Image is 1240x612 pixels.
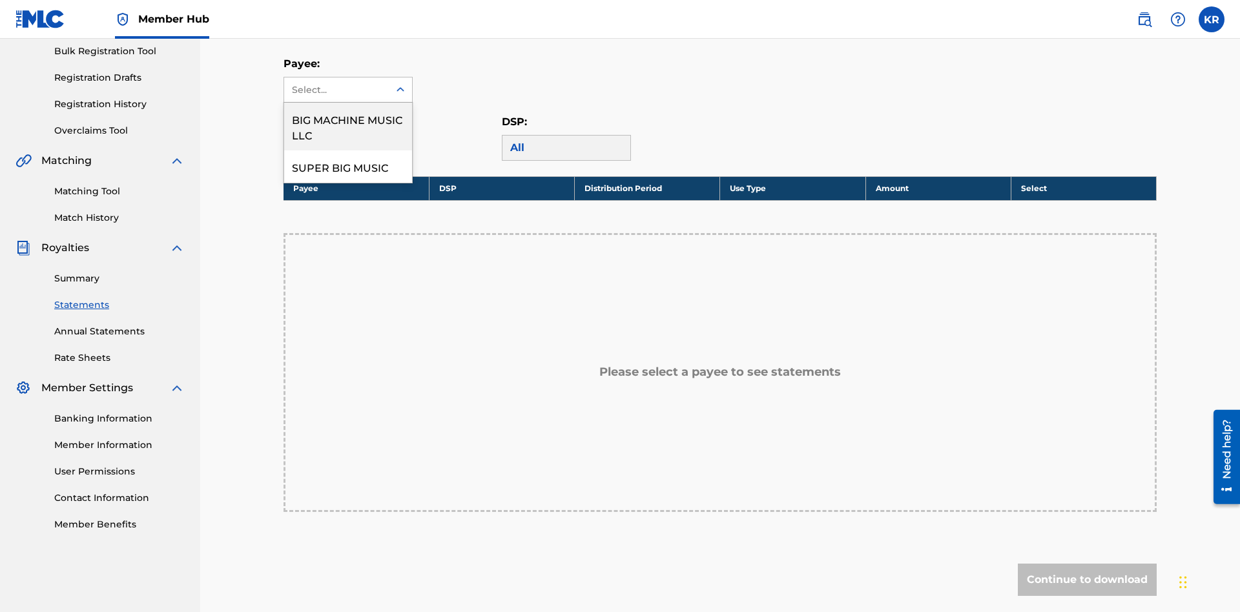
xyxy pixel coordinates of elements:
a: Overclaims Tool [54,124,185,138]
a: Member Benefits [54,518,185,531]
th: Select [1011,176,1156,200]
a: Registration Drafts [54,71,185,85]
div: Select... [292,83,380,97]
iframe: Chat Widget [1175,550,1240,612]
span: Member Settings [41,380,133,396]
span: Matching [41,153,92,168]
a: Contact Information [54,491,185,505]
a: Match History [54,211,185,225]
img: Member Settings [15,380,31,396]
a: User Permissions [54,465,185,478]
div: Drag [1179,563,1187,602]
th: Use Type [720,176,865,200]
a: Rate Sheets [54,351,185,365]
img: help [1170,12,1186,27]
span: Member Hub [138,12,209,26]
a: Banking Information [54,412,185,425]
div: SUPER BIG MUSIC [284,150,412,183]
a: Annual Statements [54,325,185,338]
label: Payee: [284,57,320,70]
th: Amount [865,176,1011,200]
img: Royalties [15,240,31,256]
div: BIG MACHINE MUSIC LLC [284,103,412,150]
div: User Menu [1199,6,1224,32]
a: Bulk Registration Tool [54,45,185,58]
a: Matching Tool [54,185,185,198]
label: DSP: [502,116,527,128]
th: Distribution Period [575,176,720,200]
th: Payee [284,176,429,200]
img: expand [169,240,185,256]
th: DSP [429,176,574,200]
a: Member Information [54,438,185,452]
img: Top Rightsholder [115,12,130,27]
iframe: Resource Center [1204,405,1240,511]
span: Royalties [41,240,89,256]
div: Help [1165,6,1191,32]
a: Summary [54,272,185,285]
img: MLC Logo [15,10,65,28]
img: expand [169,380,185,396]
h5: Please select a payee to see statements [599,365,841,380]
a: Public Search [1131,6,1157,32]
img: Matching [15,153,32,168]
img: expand [169,153,185,168]
img: search [1137,12,1152,27]
a: Registration History [54,97,185,111]
a: Statements [54,298,185,312]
